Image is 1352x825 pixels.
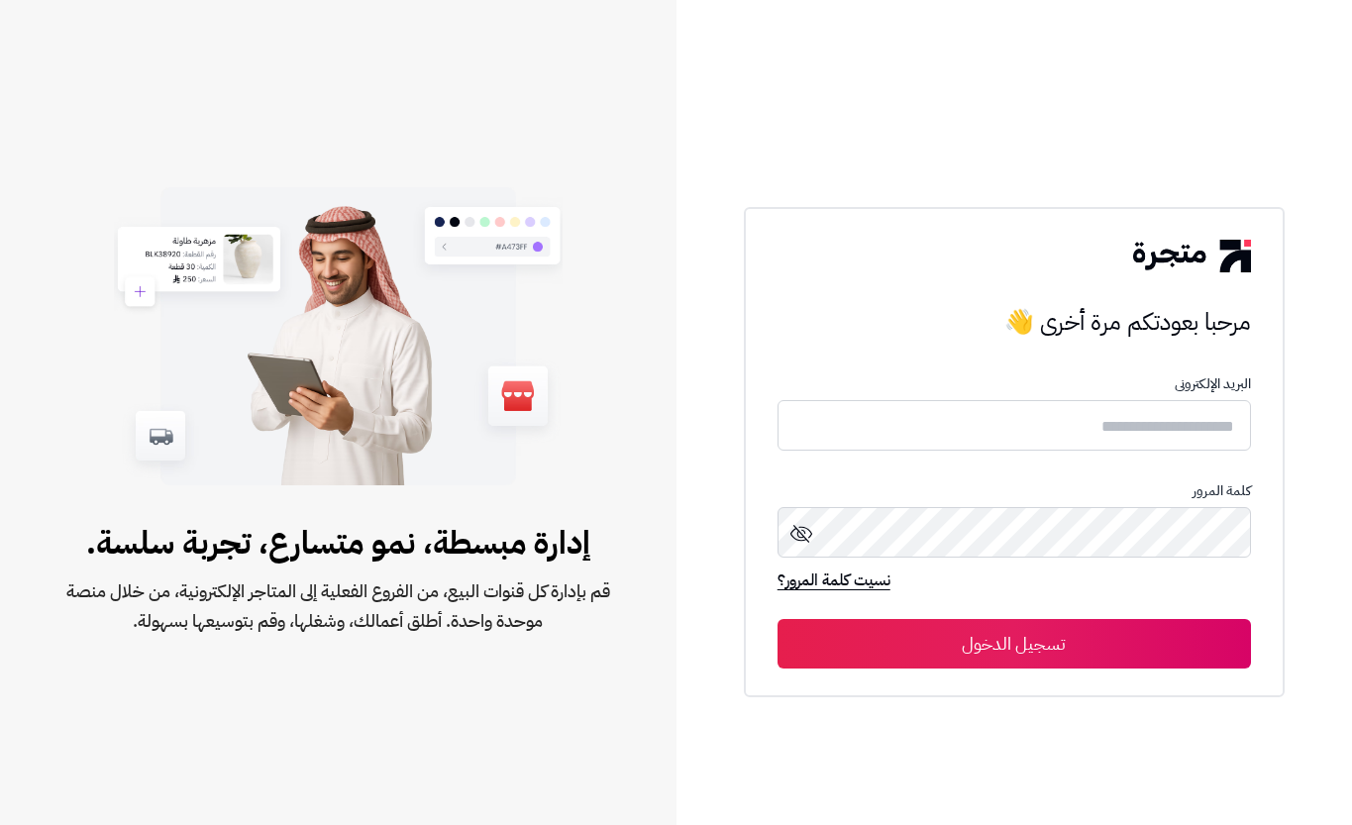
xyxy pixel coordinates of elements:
[63,519,613,567] span: إدارة مبسطة، نمو متسارع، تجربة سلسة.
[778,302,1251,342] h3: مرحبا بعودتكم مرة أخرى 👋
[778,483,1251,499] p: كلمة المرور
[778,568,890,596] a: نسيت كلمة المرور؟
[778,376,1251,392] p: البريد الإلكترونى
[778,619,1251,669] button: تسجيل الدخول
[63,576,613,636] span: قم بإدارة كل قنوات البيع، من الفروع الفعلية إلى المتاجر الإلكترونية، من خلال منصة موحدة واحدة. أط...
[1133,240,1250,271] img: logo-2.png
